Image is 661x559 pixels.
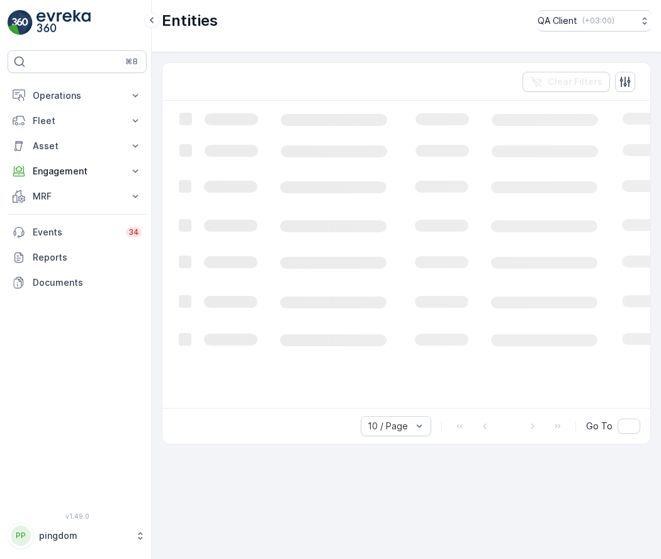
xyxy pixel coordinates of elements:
p: MRF [33,190,121,203]
a: Documents [8,270,147,295]
img: logo_light-DOdMpM7g.png [37,10,91,35]
p: Fleet [33,115,121,127]
p: Engagement [33,165,121,178]
button: Clear Filters [523,72,610,92]
p: Asset [33,140,121,152]
img: logo [8,10,33,35]
span: Go To [586,420,613,432]
p: Documents [33,276,142,289]
p: Events [33,226,118,239]
p: Reports [33,251,142,264]
p: pingdom [39,529,129,542]
button: Operations [8,83,147,108]
div: PP [11,526,31,546]
button: Asset [8,133,147,159]
a: Reports [8,245,147,270]
button: Engagement [8,159,147,184]
p: 34 [128,227,139,237]
button: QA Client(+03:00) [538,10,651,31]
p: ( +03:00 ) [582,16,614,26]
button: MRF [8,184,147,209]
p: QA Client [538,14,577,27]
p: ⌘B [125,57,138,67]
button: Fleet [8,108,147,133]
p: Operations [33,89,121,102]
button: PPpingdom [8,522,147,549]
p: Entities [162,11,218,31]
span: v 1.49.0 [8,512,147,520]
a: Events34 [8,220,147,245]
p: Clear Filters [548,76,602,88]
